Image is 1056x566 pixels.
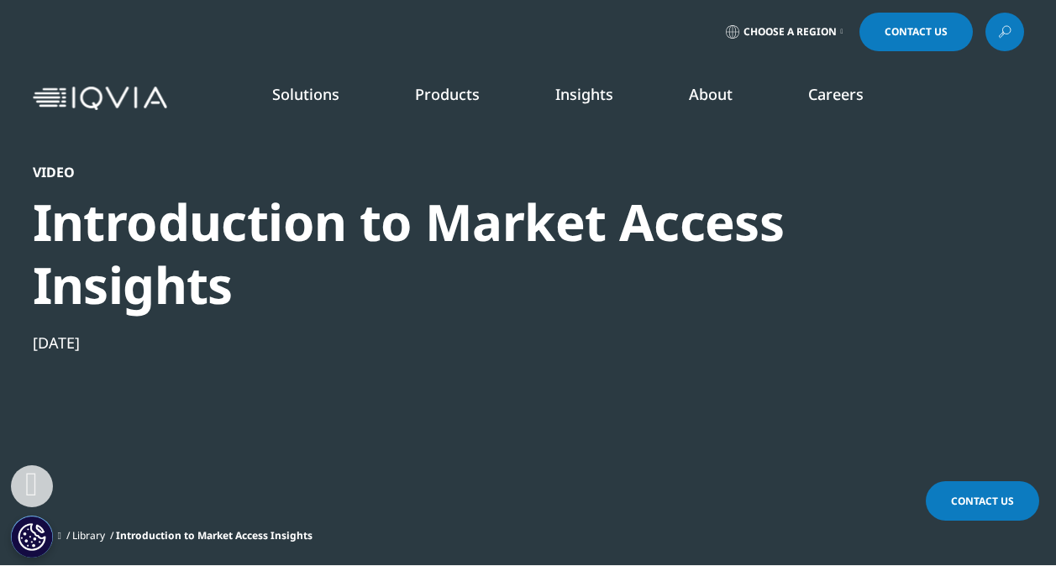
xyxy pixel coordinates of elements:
[808,84,864,104] a: Careers
[689,84,733,104] a: About
[415,84,480,104] a: Products
[859,13,973,51] a: Contact Us
[743,25,837,39] span: Choose a Region
[926,481,1039,521] a: Contact Us
[33,164,933,181] div: Video
[33,86,167,111] img: IQVIA Healthcare Information Technology and Pharma Clinical Research Company
[33,191,933,317] div: Introduction to Market Access Insights
[951,494,1014,508] span: Contact Us
[11,516,53,558] button: Cookie Settings
[33,333,933,353] div: [DATE]
[116,528,313,542] span: Introduction to Market Access Insights
[555,84,613,104] a: Insights
[272,84,339,104] a: Solutions
[72,528,105,542] a: Library
[885,27,948,37] span: Contact Us
[174,59,1024,138] nav: Primary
